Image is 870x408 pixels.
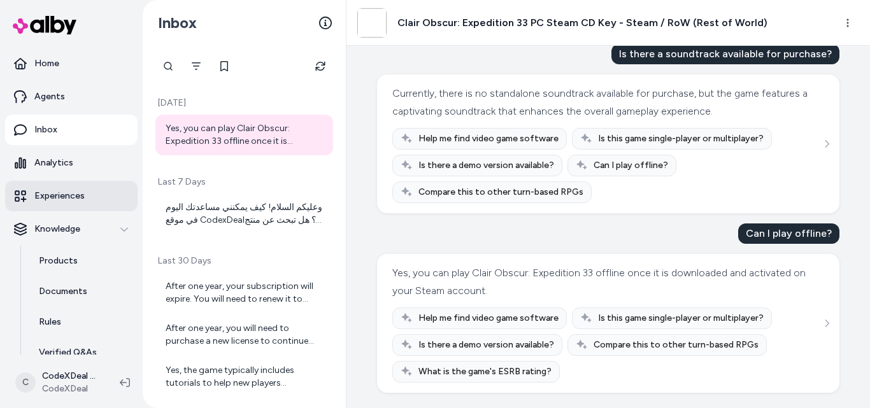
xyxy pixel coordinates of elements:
button: See more [819,316,834,331]
button: See more [819,136,834,151]
div: After one year, you will need to purchase a new license to continue receiving protection and upda... [166,322,325,348]
span: Compare this to other turn-based RPGs [418,186,583,199]
p: Rules [39,316,61,328]
span: Is this game single-player or multiplayer? [598,132,764,145]
button: Refresh [308,53,333,79]
div: After one year, your subscription will expire. You will need to renew it to continue receiving up... [166,280,325,306]
span: What is the game's ESRB rating? [418,365,552,378]
span: Is there a demo version available? [418,339,554,351]
p: Last 30 Days [155,255,333,267]
a: Rules [26,307,138,337]
p: Agents [34,90,65,103]
a: After one year, you will need to purchase a new license to continue receiving protection and upda... [155,314,333,355]
p: Verified Q&As [39,346,97,359]
p: Experiences [34,190,85,202]
span: Help me find video game software [418,312,559,325]
div: Yes, you can play Clair Obscur: Expedition 33 offline once it is downloaded and activated on your... [166,122,325,148]
div: Yes, the game typically includes tutorials to help new players understand the mechanics and contr... [166,364,325,390]
a: Yes, the game typically includes tutorials to help new players understand the mechanics and contr... [155,356,333,397]
div: Yes, you can play Clair Obscur: Expedition 33 offline once it is downloaded and activated on your... [392,264,824,300]
span: C [15,372,36,393]
a: Agents [5,81,138,112]
p: Analytics [34,157,73,169]
span: Help me find video game software [418,132,559,145]
span: Is there a demo version available? [418,159,554,172]
span: Is this game single-player or multiplayer? [598,312,764,325]
div: Can I play offline? [738,223,839,244]
p: Documents [39,285,87,298]
p: [DATE] [155,97,333,109]
a: Yes, you can play Clair Obscur: Expedition 33 offline once it is downloaded and activated on your... [155,115,333,155]
h3: Clair Obscur: Expedition 33 PC Steam CD Key - Steam / RoW (Rest of World) [397,15,767,31]
a: وعليكم السلام! كيف يمكنني مساعدتك اليوم في موقع CodexDeal؟ هل تبحث عن منتج معين أو تحتاج إلى مساع... [155,193,333,234]
div: Is there a soundtrack available for purchase? [611,44,839,64]
span: Compare this to other turn-based RPGs [594,339,759,351]
button: Knowledge [5,214,138,244]
a: Analytics [5,148,138,178]
h2: Inbox [158,13,197,32]
a: Verified Q&As [26,337,138,368]
p: CodeXDeal Shopify [42,370,99,383]
span: Can I play offline? [594,159,668,172]
p: Products [39,255,78,267]
p: Inbox [34,123,57,136]
a: After one year, your subscription will expire. You will need to renew it to continue receiving up... [155,272,333,313]
img: alby Logo [13,16,76,34]
a: Home [5,48,138,79]
p: Home [34,57,59,70]
button: Filter [183,53,209,79]
a: Experiences [5,181,138,211]
p: Knowledge [34,223,80,236]
a: Documents [26,276,138,307]
button: CCodeXDeal ShopifyCodeXDeal [8,362,110,403]
a: Products [26,246,138,276]
a: Inbox [5,115,138,145]
p: Last 7 Days [155,176,333,188]
div: Currently, there is no standalone soundtrack available for purchase, but the game features a capt... [392,85,824,120]
div: وعليكم السلام! كيف يمكنني مساعدتك اليوم في موقع CodexDeal؟ هل تبحث عن منتج معين أو تحتاج إلى مساع... [166,201,325,227]
span: CodeXDeal [42,383,99,395]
